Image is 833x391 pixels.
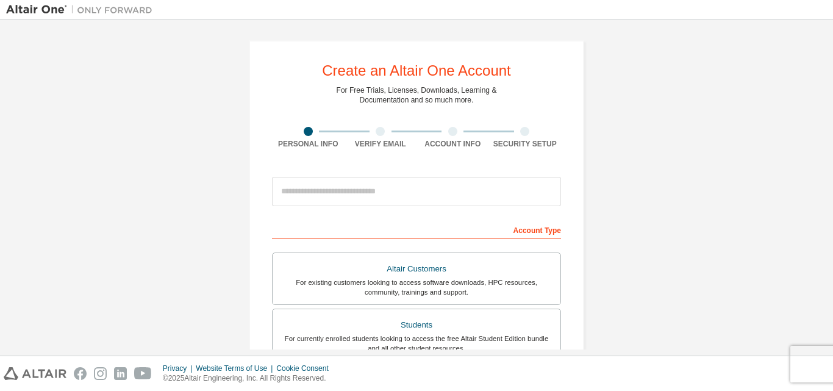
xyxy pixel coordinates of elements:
[280,334,553,353] div: For currently enrolled students looking to access the free Altair Student Edition bundle and all ...
[416,139,489,149] div: Account Info
[6,4,159,16] img: Altair One
[4,367,66,380] img: altair_logo.svg
[114,367,127,380] img: linkedin.svg
[272,220,561,239] div: Account Type
[280,260,553,278] div: Altair Customers
[163,373,336,384] p: © 2025 Altair Engineering, Inc. All Rights Reserved.
[280,278,553,297] div: For existing customers looking to access software downloads, HPC resources, community, trainings ...
[337,85,497,105] div: For Free Trials, Licenses, Downloads, Learning & Documentation and so much more.
[345,139,417,149] div: Verify Email
[489,139,562,149] div: Security Setup
[94,367,107,380] img: instagram.svg
[272,139,345,149] div: Personal Info
[74,367,87,380] img: facebook.svg
[134,367,152,380] img: youtube.svg
[163,364,196,373] div: Privacy
[196,364,276,373] div: Website Terms of Use
[280,317,553,334] div: Students
[276,364,335,373] div: Cookie Consent
[322,63,511,78] div: Create an Altair One Account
